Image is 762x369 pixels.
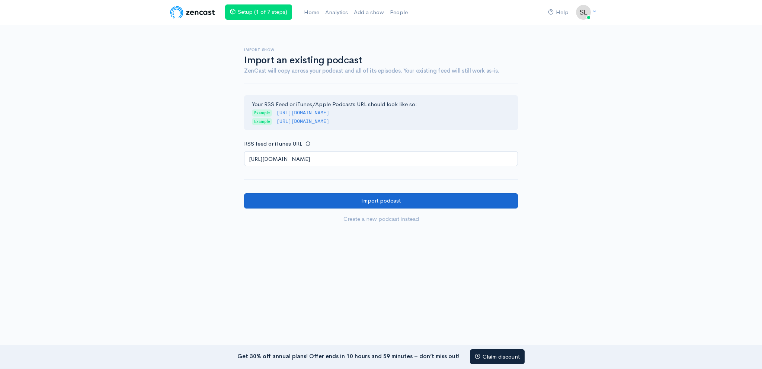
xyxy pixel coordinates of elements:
a: People [387,4,411,20]
code: [URL][DOMAIN_NAME] [276,119,329,124]
a: Claim discount [470,349,525,365]
input: Import podcast [244,193,518,209]
strong: Get 30% off annual plans! Offer ends in 10 hours and 59 minutes – don’t miss out! [237,352,460,359]
a: Setup (1 of 7 steps) [225,4,292,20]
h4: ZenCast will copy across your podcast and all of its episodes. Your existing feed will still work... [244,68,518,74]
span: Example [252,118,272,125]
span: Example [252,109,272,117]
img: ... [576,5,591,20]
input: http://your-podcast.com/rss [244,151,518,166]
div: Your RSS Feed or iTunes/Apple Podcasts URL should look like so: [244,95,518,130]
a: Analytics [322,4,351,20]
h6: Import show [244,48,518,52]
a: Home [301,4,322,20]
h1: Import an existing podcast [244,55,518,66]
a: Create a new podcast instead [244,211,518,227]
a: Help [545,4,571,20]
code: [URL][DOMAIN_NAME] [276,110,329,116]
img: ZenCast Logo [169,5,216,20]
label: RSS feed or iTunes URL [244,140,302,148]
a: Add a show [351,4,387,20]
